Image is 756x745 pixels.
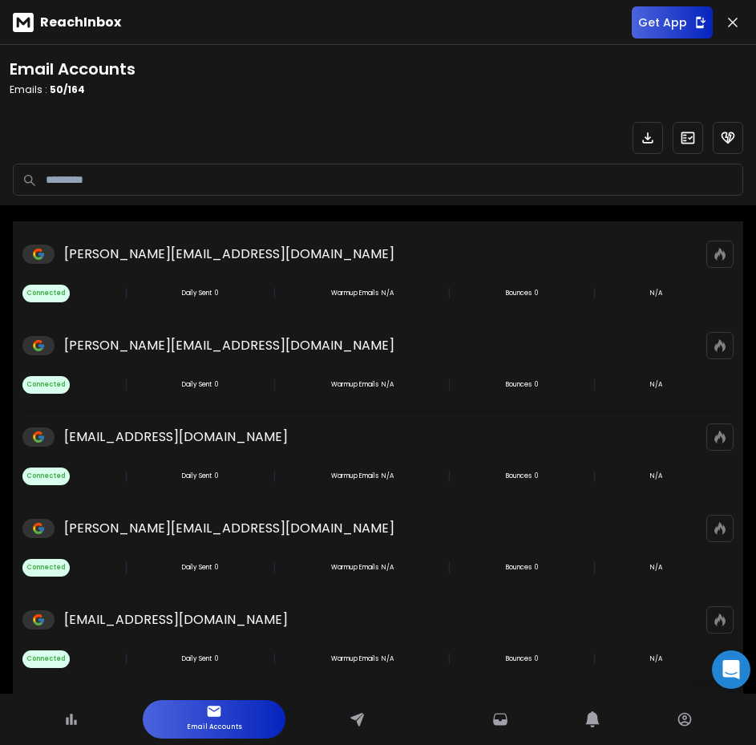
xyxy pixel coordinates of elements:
p: 0 [535,289,538,298]
span: | [447,558,451,577]
div: 0 [182,289,218,298]
span: Connected [22,376,70,394]
span: | [273,467,277,486]
span: 50 / 164 [50,83,85,96]
span: | [124,650,128,669]
p: Daily Sent [182,472,212,481]
span: | [447,375,451,395]
div: N/A [331,380,394,390]
span: | [273,558,277,577]
p: Warmup Emails [331,380,378,390]
span: | [124,467,128,486]
p: [PERSON_NAME][EMAIL_ADDRESS][DOMAIN_NAME] [64,519,394,538]
span: | [447,467,451,486]
span: | [273,375,277,395]
p: 0 [535,472,538,481]
p: Bounces [506,380,532,390]
span: | [592,284,596,303]
button: Get App [632,6,713,38]
p: Daily Sent [182,289,212,298]
p: ReachInbox [40,13,121,32]
p: [EMAIL_ADDRESS][DOMAIN_NAME] [64,610,288,630]
p: Warmup Emails [331,654,378,664]
p: [PERSON_NAME][EMAIL_ADDRESS][DOMAIN_NAME] [64,245,394,264]
p: 0 [535,654,538,664]
p: N/A [650,654,662,664]
p: [PERSON_NAME][EMAIL_ADDRESS][DOMAIN_NAME] [64,336,394,355]
span: Connected [22,285,70,302]
p: Emails : [10,83,135,96]
p: Warmup Emails [331,563,378,573]
div: 0 [182,563,218,573]
div: N/A [331,472,394,481]
p: Bounces [506,654,532,664]
p: [EMAIL_ADDRESS][DOMAIN_NAME] [64,427,288,447]
span: | [592,467,596,486]
div: 0 [182,472,218,481]
p: Warmup Emails [331,472,378,481]
span: | [124,375,128,395]
p: 0 [535,380,538,390]
div: 0 [182,380,218,390]
div: N/A [331,654,394,664]
span: | [124,284,128,303]
span: Connected [22,559,70,577]
span: | [273,284,277,303]
div: Open Intercom Messenger [712,650,750,689]
p: Daily Sent [182,563,212,573]
p: Bounces [506,289,532,298]
span: Connected [22,468,70,485]
p: N/A [650,472,662,481]
span: | [447,650,451,669]
div: N/A [331,563,394,573]
div: 0 [182,654,218,664]
span: Connected [22,650,70,668]
p: N/A [650,289,662,298]
p: Daily Sent [182,654,212,664]
span: | [592,375,596,395]
span: | [447,284,451,303]
p: 0 [535,563,538,573]
p: Warmup Emails [331,289,378,298]
p: Daily Sent [182,380,212,390]
p: N/A [650,563,662,573]
span: | [273,650,277,669]
span: | [592,650,596,669]
p: Email Accounts [187,719,242,735]
h1: Email Accounts [10,58,135,80]
p: N/A [650,380,662,390]
p: Bounces [506,472,532,481]
div: N/A [331,289,394,298]
p: Bounces [506,563,532,573]
span: | [592,558,596,577]
span: | [124,558,128,577]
